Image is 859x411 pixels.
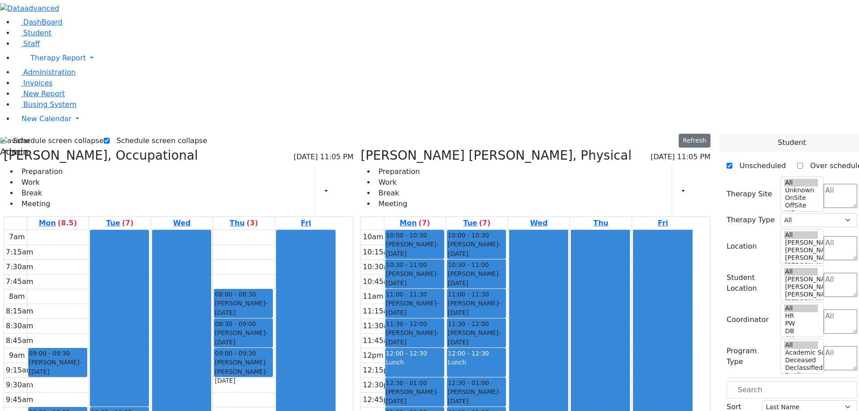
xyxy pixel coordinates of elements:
li: Break [375,188,420,199]
label: Therapy Type [727,215,775,225]
span: New Calendar [21,114,72,123]
div: [PERSON_NAME] [448,328,505,347]
a: Staff [14,39,40,48]
div: [PERSON_NAME] [386,328,443,347]
a: August 21, 2025 [591,217,610,229]
span: 10:30 - 11:00 [386,260,427,269]
div: [PERSON_NAME] [215,299,272,317]
a: Busing System [14,100,77,109]
span: - [DATE] [386,388,439,404]
span: - [DATE] [448,329,501,345]
option: [PERSON_NAME] 2 [784,262,818,269]
div: 7am [7,232,27,242]
div: 10:30am [361,262,397,272]
a: Student [14,29,51,37]
textarea: Search [824,273,857,297]
span: 08:00 - 08:30 [215,290,256,299]
option: OffSite [784,202,818,209]
span: - [DATE] [448,241,501,257]
span: [PERSON_NAME] [215,358,265,367]
span: 10:00 - 10:30 [448,231,489,240]
a: August 19, 2025 [104,217,135,229]
a: August 22, 2025 [656,217,670,229]
option: Declines [784,372,818,379]
div: 9am [7,350,27,361]
li: Preparation [18,166,63,177]
a: August 19, 2025 [461,217,492,229]
div: [PERSON_NAME] [448,240,505,258]
span: - [DATE] [386,270,439,286]
span: - [DATE] [386,300,439,316]
option: [PERSON_NAME] 3 [784,254,818,262]
option: Declassified [784,364,818,372]
div: Report [689,184,693,199]
span: - [DATE] [29,359,82,375]
div: 11:45am [361,335,397,346]
span: 09:00 - 09:30 [29,349,70,358]
span: Student [778,137,806,148]
span: 11:30 - 12:00 [386,319,427,328]
div: Delete [705,184,710,199]
div: 12:30pm [361,380,397,390]
div: Setup [340,184,344,199]
div: 8am [7,291,27,302]
span: - [DATE] [215,300,268,316]
a: Therapy Report [14,49,859,67]
textarea: Search [824,236,857,260]
span: - [DATE] [448,300,501,316]
a: August 22, 2025 [299,217,313,229]
span: - [DATE] [386,241,439,257]
label: (7) [122,218,134,229]
div: 8:30am [4,321,35,331]
div: [PERSON_NAME] [215,367,272,386]
a: DashBoard [14,18,63,26]
span: Busing System [23,100,77,109]
a: August 18, 2025 [398,217,432,229]
span: 11:00 - 11:30 [386,290,427,299]
div: [PERSON_NAME] [448,387,505,406]
div: 8:15am [4,306,35,317]
div: 11:15am [361,306,397,317]
div: Lunch [386,358,443,367]
label: Coordinator [727,314,769,325]
span: 10:00 - 10:30 [386,231,427,240]
span: - [DATE] [215,329,268,345]
label: Schedule screen collapse [110,134,208,148]
span: 11:00 - 11:30 [448,290,489,299]
div: 12:45pm [361,394,397,405]
div: הערשקאוויטש [PERSON_NAME] [215,386,272,405]
option: AH [784,335,818,343]
div: 12:15pm [361,365,397,376]
option: [PERSON_NAME] 5 [784,239,818,246]
div: 11:30am [361,321,397,331]
span: - [DATE] [386,329,439,345]
div: 7:45am [4,276,35,287]
div: 7:30am [4,262,35,272]
div: 9:15am [4,365,35,376]
label: Student Location [727,272,775,294]
option: HR [784,312,818,320]
span: 12:30 - 01:00 [448,378,489,387]
span: 09:00 - 09:30 [215,349,256,358]
option: [PERSON_NAME] 5 [784,275,818,283]
span: Student [23,29,51,37]
span: DashBoard [23,18,63,26]
label: (7) [419,218,430,229]
span: Therapy Report [30,54,86,62]
div: [PERSON_NAME] [448,299,505,317]
span: - [DATE] [448,388,501,404]
span: New Report [23,89,65,98]
span: - [DATE] [448,270,501,286]
label: Program Type [727,346,775,367]
li: Meeting [375,199,420,209]
span: 11:30 - 12:00 [448,319,489,328]
a: August 20, 2025 [528,217,549,229]
li: Work [375,177,420,188]
li: Preparation [375,166,420,177]
span: Administration [23,68,76,76]
span: 08:30 - 09:00 [215,319,256,328]
option: All [784,179,818,186]
li: Work [18,177,63,188]
div: 9:45am [4,394,35,405]
textarea: Search [824,346,857,370]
